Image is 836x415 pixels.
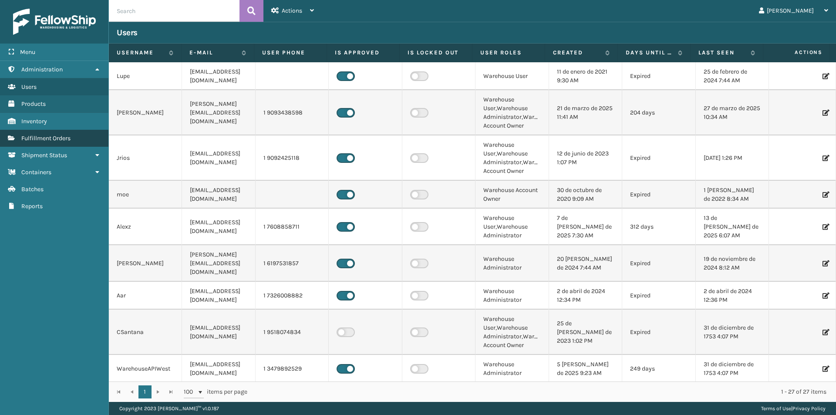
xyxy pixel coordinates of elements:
td: Warehouse User,Warehouse Administrator,Warehouse Account Owner [475,135,549,181]
td: Aar [109,282,182,310]
span: 100 [184,388,197,396]
span: Shipment Status [21,152,67,159]
td: 19 de noviembre de 2024 8:12 AM [696,245,769,282]
i: Edit [823,73,828,79]
td: [DATE] 1:26 PM [696,135,769,181]
td: [EMAIL_ADDRESS][DOMAIN_NAME] [182,355,255,383]
i: Edit [823,110,828,116]
label: Days until password expires [626,49,674,57]
div: 1 - 27 of 27 items [260,388,826,396]
td: Warehouse User,Warehouse Administrator,Warehouse Account Owner [475,90,549,135]
td: Lupe [109,62,182,90]
td: 5 [PERSON_NAME] de 2025 9:23 AM [549,355,622,383]
span: Reports [21,202,43,210]
td: [EMAIL_ADDRESS][DOMAIN_NAME] [182,282,255,310]
td: 25 de [PERSON_NAME] de 2023 1:02 PM [549,310,622,355]
img: logo [13,9,96,35]
td: 30 de octubre de 2020 9:09 AM [549,181,622,209]
td: Warehouse User [475,62,549,90]
span: Menu [20,48,35,56]
td: CSantana [109,310,182,355]
span: Actions [282,7,302,14]
label: User Roles [480,49,537,57]
td: 11 de enero de 2021 9:30 AM [549,62,622,90]
label: Is Approved [335,49,391,57]
td: [PERSON_NAME][EMAIL_ADDRESS][DOMAIN_NAME] [182,90,255,135]
div: | [761,402,826,415]
td: Expired [622,181,695,209]
td: Warehouse Administrator [475,245,549,282]
td: [PERSON_NAME] [109,90,182,135]
td: 1 9518074834 [256,310,329,355]
td: 249 days [622,355,695,383]
td: Expired [622,310,695,355]
label: User phone [262,49,319,57]
a: 1 [138,385,152,398]
td: 1 7608858711 [256,209,329,245]
span: items per page [184,385,247,398]
td: 13 de [PERSON_NAME] de 2025 6:07 AM [696,209,769,245]
td: [EMAIL_ADDRESS][DOMAIN_NAME] [182,135,255,181]
td: [EMAIL_ADDRESS][DOMAIN_NAME] [182,62,255,90]
td: 31 de diciembre de 1753 4:07 PM [696,310,769,355]
td: 2 de abril de 2024 12:36 PM [696,282,769,310]
label: Username [117,49,165,57]
i: Edit [823,224,828,230]
td: 1 [PERSON_NAME] de 2022 8:34 AM [696,181,769,209]
td: 27 de marzo de 2025 10:34 AM [696,90,769,135]
td: [EMAIL_ADDRESS][DOMAIN_NAME] [182,209,255,245]
td: 312 days [622,209,695,245]
span: Batches [21,186,44,193]
td: Expired [622,245,695,282]
td: Warehouse User,Warehouse Administrator [475,209,549,245]
span: Products [21,100,46,108]
span: Fulfillment Orders [21,135,71,142]
td: Expired [622,62,695,90]
a: Privacy Policy [792,405,826,412]
td: Warehouse Account Owner [475,181,549,209]
td: Alexz [109,209,182,245]
span: Administration [21,66,63,73]
td: 204 days [622,90,695,135]
td: 1 3479892529 [256,355,329,383]
label: E-mail [189,49,237,57]
td: WarehouseAPIWest [109,355,182,383]
td: 21 de marzo de 2025 11:41 AM [549,90,622,135]
td: Warehouse User,Warehouse Administrator,Warehouse Account Owner [475,310,549,355]
td: Warehouse Administrator [475,355,549,383]
span: Users [21,83,37,91]
i: Edit [823,192,828,198]
td: 31 de diciembre de 1753 4:07 PM [696,355,769,383]
i: Edit [823,293,828,299]
h3: Users [117,27,138,38]
a: Terms of Use [761,405,791,412]
p: Copyright 2023 [PERSON_NAME]™ v 1.0.187 [119,402,219,415]
td: 20 [PERSON_NAME] de 2024 7:44 AM [549,245,622,282]
td: Warehouse Administrator [475,282,549,310]
td: [PERSON_NAME] [109,245,182,282]
span: Containers [21,169,51,176]
td: [PERSON_NAME][EMAIL_ADDRESS][DOMAIN_NAME] [182,245,255,282]
i: Edit [823,155,828,161]
td: 2 de abril de 2024 12:34 PM [549,282,622,310]
td: 25 de febrero de 2024 7:44 AM [696,62,769,90]
td: [EMAIL_ADDRESS][DOMAIN_NAME] [182,310,255,355]
td: Expired [622,135,695,181]
i: Edit [823,260,828,267]
td: 1 6197531857 [256,245,329,282]
i: Edit [823,366,828,372]
td: Expired [622,282,695,310]
td: moe [109,181,182,209]
label: Last Seen [698,49,746,57]
span: Actions [766,45,828,60]
td: 12 de junio de 2023 1:07 PM [549,135,622,181]
label: Is Locked Out [408,49,464,57]
td: Jrios [109,135,182,181]
label: Created [553,49,601,57]
td: 7 de [PERSON_NAME] de 2025 7:30 AM [549,209,622,245]
td: 1 9092425118 [256,135,329,181]
span: Inventory [21,118,47,125]
td: 1 9093438598 [256,90,329,135]
td: 1 7326008882 [256,282,329,310]
i: Edit [823,329,828,335]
